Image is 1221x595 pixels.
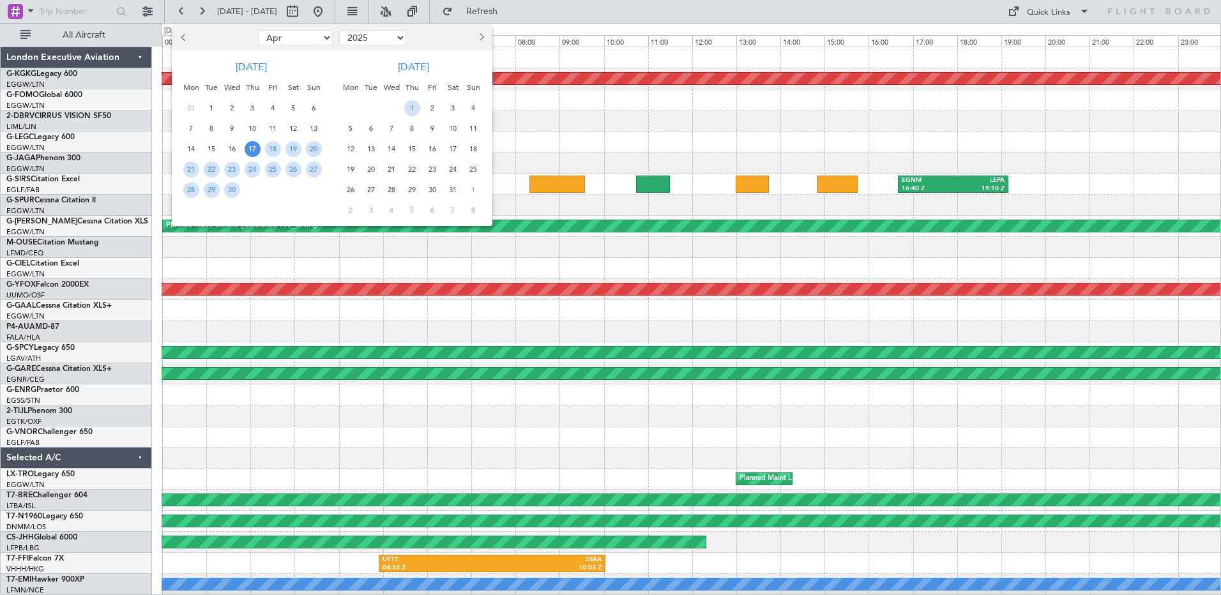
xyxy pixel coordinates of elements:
[245,121,261,137] span: 10
[283,98,303,118] div: 5-4-2025
[443,159,463,179] div: 24-5-2025
[201,98,222,118] div: 1-4-2025
[201,77,222,98] div: Tue
[201,139,222,159] div: 15-4-2025
[422,200,443,220] div: 6-6-2025
[181,118,201,139] div: 7-4-2025
[222,139,242,159] div: 16-4-2025
[204,141,220,157] span: 15
[224,162,240,177] span: 23
[363,121,379,137] span: 6
[283,139,303,159] div: 19-4-2025
[285,121,301,137] span: 12
[258,30,333,45] select: Select month
[306,141,322,157] span: 20
[339,30,406,45] select: Select year
[404,121,420,137] span: 8
[445,162,461,177] span: 24
[384,121,400,137] span: 7
[306,162,322,177] span: 27
[343,182,359,198] span: 26
[443,139,463,159] div: 17-5-2025
[381,77,402,98] div: Wed
[340,118,361,139] div: 5-5-2025
[463,200,483,220] div: 8-6-2025
[445,100,461,116] span: 3
[402,179,422,200] div: 29-5-2025
[466,121,482,137] span: 11
[204,121,220,137] span: 8
[183,100,199,116] span: 31
[445,182,461,198] span: 31
[224,100,240,116] span: 2
[463,98,483,118] div: 4-5-2025
[340,159,361,179] div: 19-5-2025
[361,118,381,139] div: 6-5-2025
[466,141,482,157] span: 18
[283,159,303,179] div: 26-4-2025
[181,159,201,179] div: 21-4-2025
[422,77,443,98] div: Fri
[262,139,283,159] div: 18-4-2025
[404,202,420,218] span: 5
[443,118,463,139] div: 10-5-2025
[443,98,463,118] div: 3-5-2025
[466,202,482,218] span: 8
[222,118,242,139] div: 9-4-2025
[283,118,303,139] div: 12-4-2025
[425,162,441,177] span: 23
[265,162,281,177] span: 25
[445,202,461,218] span: 7
[384,141,400,157] span: 14
[303,77,324,98] div: Sun
[474,27,488,48] button: Next month
[242,118,262,139] div: 10-4-2025
[363,182,379,198] span: 27
[422,118,443,139] div: 9-5-2025
[443,77,463,98] div: Sat
[306,121,322,137] span: 13
[242,77,262,98] div: Thu
[245,100,261,116] span: 3
[381,118,402,139] div: 7-5-2025
[363,162,379,177] span: 20
[262,118,283,139] div: 11-4-2025
[363,141,379,157] span: 13
[285,162,301,177] span: 26
[463,118,483,139] div: 11-5-2025
[306,100,322,116] span: 6
[183,121,199,137] span: 7
[303,159,324,179] div: 27-4-2025
[183,182,199,198] span: 28
[381,139,402,159] div: 14-5-2025
[384,202,400,218] span: 4
[181,98,201,118] div: 31-3-2025
[425,141,441,157] span: 16
[245,162,261,177] span: 24
[422,179,443,200] div: 30-5-2025
[463,179,483,200] div: 1-6-2025
[340,77,361,98] div: Mon
[343,121,359,137] span: 5
[343,162,359,177] span: 19
[265,100,281,116] span: 4
[222,179,242,200] div: 30-4-2025
[404,141,420,157] span: 15
[443,179,463,200] div: 31-5-2025
[181,77,201,98] div: Mon
[381,159,402,179] div: 21-5-2025
[222,159,242,179] div: 23-4-2025
[303,98,324,118] div: 6-4-2025
[445,121,461,137] span: 10
[463,77,483,98] div: Sun
[262,98,283,118] div: 4-4-2025
[343,202,359,218] span: 2
[204,100,220,116] span: 1
[466,100,482,116] span: 4
[445,141,461,157] span: 17
[361,77,381,98] div: Tue
[222,98,242,118] div: 2-4-2025
[363,202,379,218] span: 3
[265,121,281,137] span: 11
[262,159,283,179] div: 25-4-2025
